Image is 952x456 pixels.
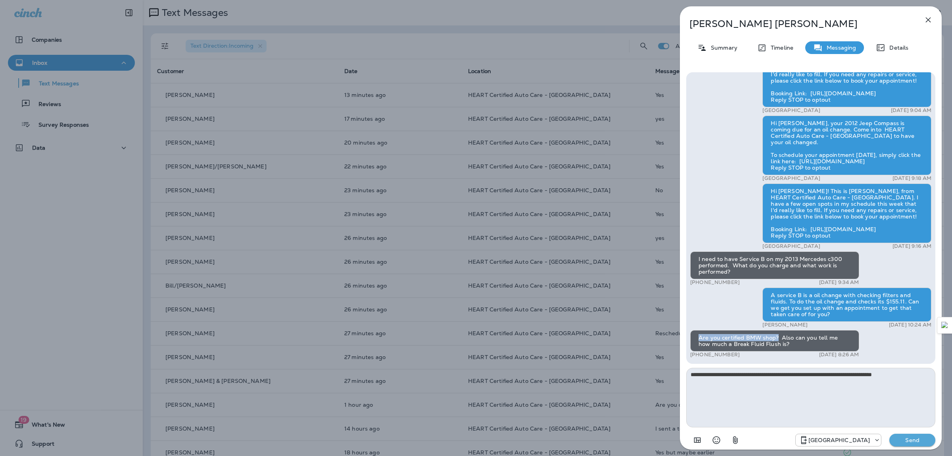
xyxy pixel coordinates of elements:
p: [GEOGRAPHIC_DATA] [762,243,820,249]
p: [GEOGRAPHIC_DATA] [808,437,870,443]
p: [DATE] 9:16 AM [892,243,931,249]
p: [DATE] 9:34 AM [819,279,859,286]
p: [GEOGRAPHIC_DATA] [762,175,820,182]
button: Add in a premade template [689,432,705,448]
div: A service B is a oil change with checking filters and fluids. To do the oil change and checks its... [762,288,931,322]
p: Summary [707,44,737,51]
p: [DATE] 9:04 AM [891,107,931,114]
p: [GEOGRAPHIC_DATA] [762,107,820,114]
div: +1 (847) 262-3704 [796,435,881,445]
button: Select an emoji [708,432,724,448]
p: Send [896,437,929,444]
img: Detect Auto [941,322,948,329]
p: Messaging [823,44,856,51]
p: [PHONE_NUMBER] [690,279,740,286]
div: I need to have Service B on my 2013 Mercedes c300 performed. What do you charge and what work is ... [690,251,859,279]
p: [PERSON_NAME] [PERSON_NAME] [689,18,906,29]
button: Send [889,434,935,446]
p: [DATE] 9:18 AM [892,175,931,182]
p: [DATE] 8:26 AM [819,352,859,358]
div: Are you certified BMW shop? Also can you tell me how much a Break Fluid Flush is? [690,330,859,352]
p: Details [885,44,908,51]
p: [PHONE_NUMBER] [690,352,740,358]
div: Hi [PERSON_NAME]! This is [PERSON_NAME], from HEART Certified Auto Care - [GEOGRAPHIC_DATA]. I ha... [762,184,931,243]
div: Hi [PERSON_NAME], your 2012 Jeep Compass is coming due for an oil change. Come into HEART Certifi... [762,116,931,175]
p: [DATE] 10:24 AM [889,322,931,328]
p: Timeline [767,44,793,51]
div: Hi [PERSON_NAME]! This is [PERSON_NAME], from HEART Certified Auto Care - [GEOGRAPHIC_DATA]. I ha... [762,48,931,107]
p: [PERSON_NAME] [762,322,808,328]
